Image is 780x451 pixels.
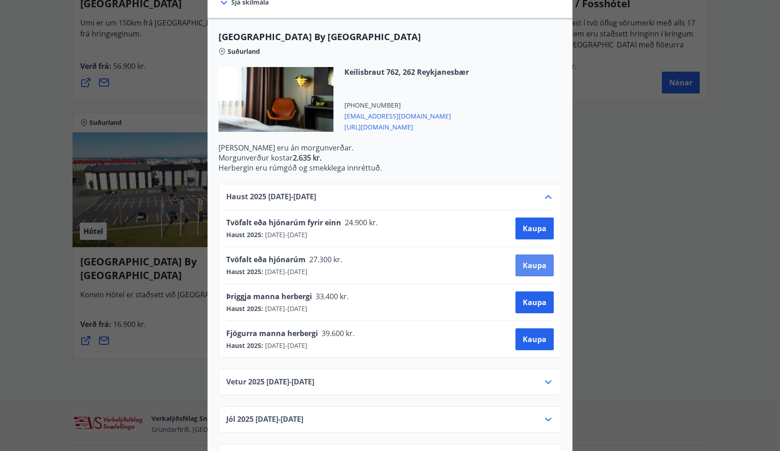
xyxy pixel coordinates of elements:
[218,143,562,153] p: [PERSON_NAME] eru án morgunverðar.
[344,101,469,110] span: [PHONE_NUMBER]
[344,67,469,77] span: Keilisbraut 762, 262 Reykjanesbær
[344,121,469,132] span: [URL][DOMAIN_NAME]
[218,163,562,173] p: Herbergin eru rúmgóð og smekklega innréttuð.
[226,218,341,228] span: Tvöfalt eða hjónarúm fyrir einn
[293,153,322,163] strong: 2.635 kr.
[341,218,380,228] span: 24.900 kr.
[218,153,562,163] p: Morgunverður kostar
[344,110,469,121] span: [EMAIL_ADDRESS][DOMAIN_NAME]
[226,192,316,202] span: Haust 2025 [DATE] - [DATE]
[228,47,260,56] span: Suðurland
[218,31,562,43] span: [GEOGRAPHIC_DATA] By [GEOGRAPHIC_DATA]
